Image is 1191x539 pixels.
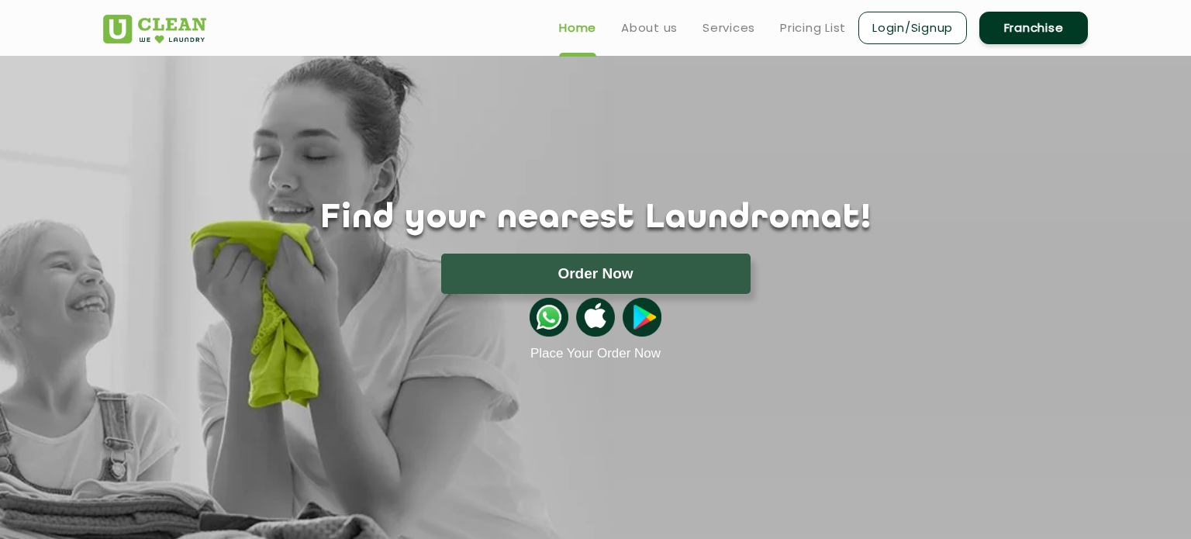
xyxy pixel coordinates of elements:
[103,15,206,43] img: UClean Laundry and Dry Cleaning
[441,254,751,294] button: Order Now
[576,298,615,337] img: apple-icon.png
[979,12,1088,44] a: Franchise
[621,19,678,37] a: About us
[858,12,967,44] a: Login/Signup
[559,19,596,37] a: Home
[703,19,755,37] a: Services
[623,298,661,337] img: playstoreicon.png
[91,199,1100,238] h1: Find your nearest Laundromat!
[530,298,568,337] img: whatsappicon.png
[780,19,846,37] a: Pricing List
[530,346,661,361] a: Place Your Order Now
